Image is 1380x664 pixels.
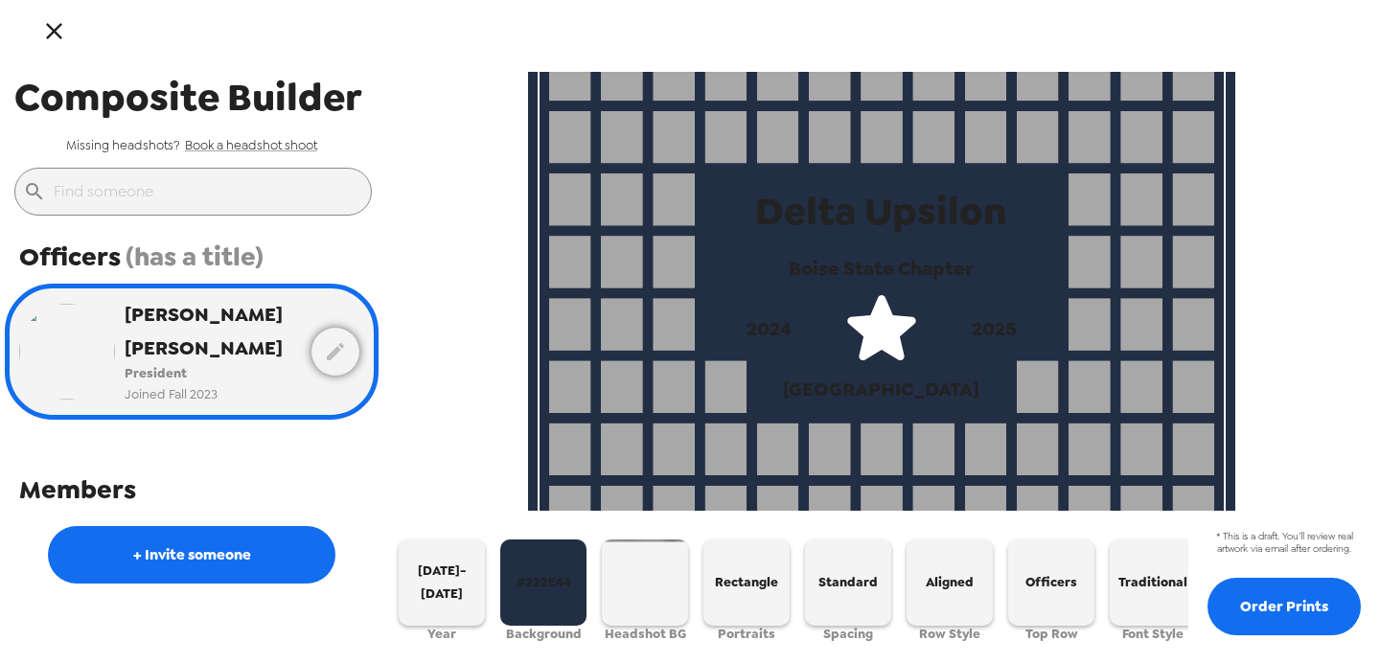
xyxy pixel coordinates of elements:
[789,256,974,281] span: Boise State Chapter
[755,186,1007,237] span: Delta Upsilon
[48,526,335,584] button: + Invite someone
[14,72,361,123] span: Composite Builder
[1118,571,1187,593] span: Traditional
[125,298,297,365] span: [PERSON_NAME] [PERSON_NAME]
[427,626,456,642] span: Year
[54,176,363,207] input: Find someone
[907,539,993,626] button: Aligned
[549,49,1214,538] img: rectangle aligned standard
[1207,530,1361,555] span: * This is a draft. You’ll review real artwork via email after ordering.
[1025,626,1078,642] span: Top Row
[19,240,121,274] span: Officers
[1110,539,1196,626] button: Traditional
[10,288,307,415] button: [PERSON_NAME] [PERSON_NAME]PresidentJoined Fall 2023
[406,560,477,605] span: [DATE]-[DATE]
[517,571,571,593] span: #222E44
[506,626,582,642] span: Background
[500,539,586,626] button: #222E44
[605,626,686,642] span: Headshot BG
[125,365,297,383] span: President
[66,137,180,153] span: Missing headshots?
[783,377,979,401] span: [GEOGRAPHIC_DATA]
[823,626,873,642] span: Spacing
[972,316,1017,341] span: 2025
[19,472,136,507] span: Members
[185,137,317,153] a: Book a headshot shoot
[125,383,297,405] span: Joined Fall 2023
[703,539,790,626] button: Rectangle
[126,240,264,274] span: (has a title)
[399,539,485,626] button: [DATE]-[DATE]
[1008,539,1094,626] button: Officers
[919,626,980,642] span: Row Style
[805,539,891,626] button: Standard
[718,626,775,642] span: Portraits
[1025,571,1077,593] span: Officers
[1207,578,1361,635] button: Order Prints
[715,571,778,593] span: Rectangle
[747,316,792,341] span: 2024
[926,571,974,593] span: Aligned
[1122,626,1184,642] span: Font Style
[818,571,878,593] span: Standard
